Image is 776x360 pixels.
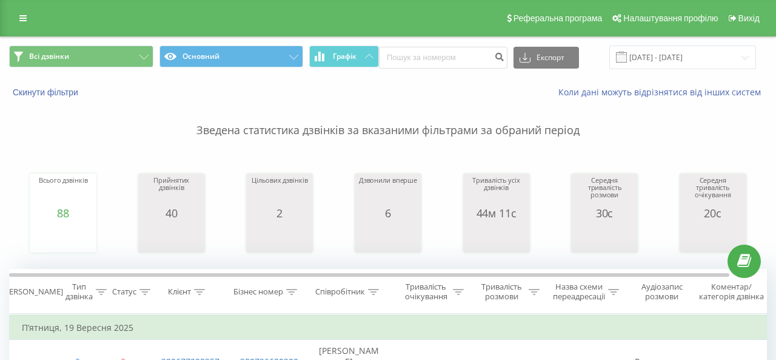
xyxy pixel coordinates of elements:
[513,13,603,23] span: Реферальна програма
[466,207,527,219] div: 44м 11с
[683,207,743,219] div: 20с
[2,287,63,297] div: [PERSON_NAME]
[141,177,202,207] div: Прийнятих дзвінків
[359,177,417,207] div: Дзвонили вперше
[252,207,307,219] div: 2
[402,282,450,302] div: Тривалість очікування
[9,98,767,138] p: Зведена статистика дзвінків за вказаними фільтрами за обраний період
[233,287,283,297] div: Бізнес номер
[632,282,691,302] div: Аудіозапис розмови
[558,86,767,98] a: Коли дані можуть відрізнятися вiд інших систем
[623,13,718,23] span: Налаштування профілю
[112,287,136,297] div: Статус
[738,13,760,23] span: Вихід
[574,177,635,207] div: Середня тривалість розмови
[696,282,767,302] div: Коментар/категорія дзвінка
[141,207,202,219] div: 40
[466,177,527,207] div: Тривалість усіх дзвінків
[309,46,379,67] button: Графік
[333,52,356,61] span: Графік
[9,87,84,98] button: Скинути фільтри
[252,177,307,207] div: Цільових дзвінків
[39,177,87,207] div: Всього дзвінків
[513,47,579,69] button: Експорт
[359,207,417,219] div: 6
[39,207,87,219] div: 88
[168,287,191,297] div: Клієнт
[478,282,526,302] div: Тривалість розмови
[159,46,304,67] button: Основний
[29,52,69,61] span: Всі дзвінки
[65,282,93,302] div: Тип дзвінка
[379,47,507,69] input: Пошук за номером
[574,207,635,219] div: 30с
[9,46,153,67] button: Всі дзвінки
[683,177,743,207] div: Середня тривалість очікування
[315,287,365,297] div: Співробітник
[553,282,605,302] div: Назва схеми переадресації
